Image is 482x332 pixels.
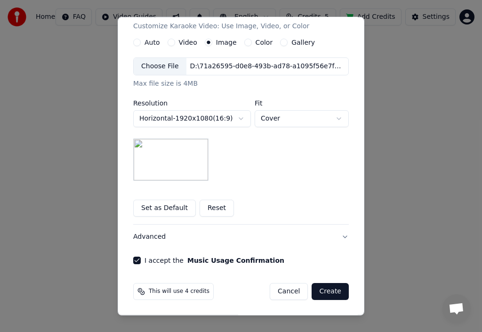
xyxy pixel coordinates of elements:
[291,39,315,46] label: Gallery
[149,288,209,295] span: This will use 4 credits
[312,283,349,300] button: Create
[186,62,346,71] div: D:\71a26595-d0e8-493b-ad78-a1095f56e7f4.jpg
[134,58,186,75] div: Choose File
[133,225,349,249] button: Advanced
[133,79,349,89] div: Max file size is 4MB
[133,1,349,39] button: VideoCustomize Karaoke Video: Use Image, Video, or Color
[145,257,284,264] label: I accept the
[187,257,284,264] button: I accept the
[200,200,234,217] button: Reset
[133,100,251,106] label: Resolution
[133,8,309,31] div: Video
[133,22,309,31] p: Customize Karaoke Video: Use Image, Video, or Color
[256,39,273,46] label: Color
[133,39,349,224] div: VideoCustomize Karaoke Video: Use Image, Video, or Color
[133,200,196,217] button: Set as Default
[255,100,349,106] label: Fit
[179,39,197,46] label: Video
[216,39,237,46] label: Image
[270,283,308,300] button: Cancel
[145,39,160,46] label: Auto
